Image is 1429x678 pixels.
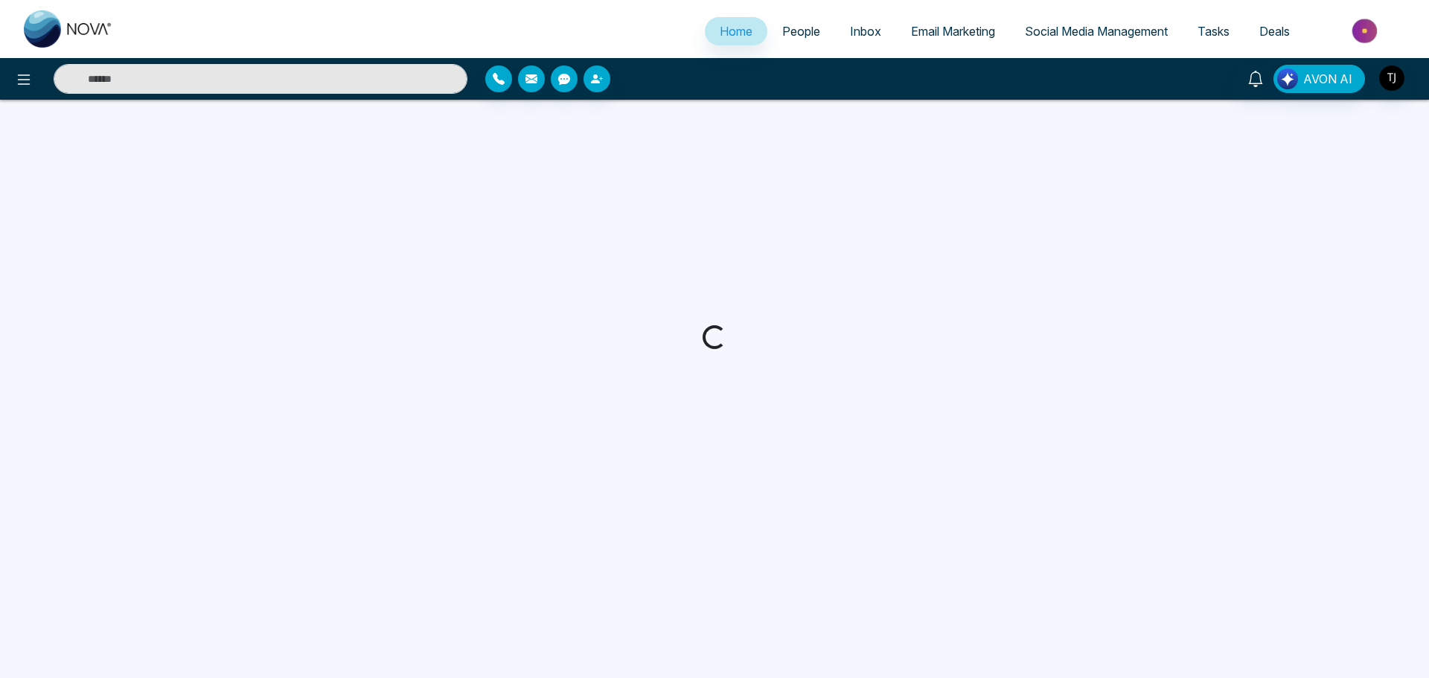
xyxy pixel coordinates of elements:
span: AVON AI [1303,70,1352,88]
img: Nova CRM Logo [24,10,113,48]
span: Home [720,24,752,39]
img: Lead Flow [1277,68,1298,89]
span: Email Marketing [911,24,995,39]
span: Tasks [1198,24,1230,39]
a: Inbox [835,17,896,45]
a: Deals [1244,17,1305,45]
button: AVON AI [1273,65,1365,93]
span: Deals [1259,24,1290,39]
span: Social Media Management [1025,24,1168,39]
a: Home [705,17,767,45]
span: Inbox [850,24,881,39]
a: Social Media Management [1010,17,1183,45]
a: Email Marketing [896,17,1010,45]
img: User Avatar [1379,65,1404,91]
img: Market-place.gif [1312,14,1420,48]
a: People [767,17,835,45]
span: People [782,24,820,39]
a: Tasks [1183,17,1244,45]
